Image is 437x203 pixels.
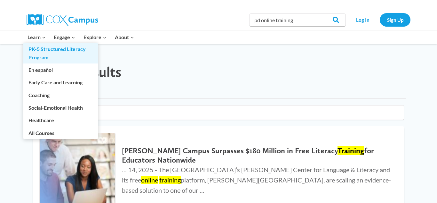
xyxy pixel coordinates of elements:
[50,30,80,44] button: Child menu of Engage
[23,127,98,139] a: All Courses
[23,30,138,44] nav: Primary Navigation
[122,146,391,165] h2: [PERSON_NAME] Campus Surpasses $180 Million in Free Literacy for Educators Nationwide
[23,114,98,126] a: Healthcare
[380,13,410,26] a: Sign Up
[23,43,98,63] a: PK-5 Structured Literacy Program
[27,14,98,26] img: Cox Campus
[349,13,410,26] nav: Secondary Navigation
[79,30,111,44] button: Child menu of Explore
[33,105,404,120] input: Search for...
[23,102,98,114] a: Social-Emotional Health
[23,30,50,44] button: Child menu of Learn
[159,176,181,184] mark: training
[338,146,364,155] mark: Training
[141,176,158,184] mark: online
[23,89,98,101] a: Coaching
[111,30,138,44] button: Child menu of About
[349,13,377,26] a: Log In
[122,166,391,194] span: … 14, 2025 - The [GEOGRAPHIC_DATA]’s [PERSON_NAME] Center for Language & Literacy and its free pl...
[250,13,346,26] input: Search Cox Campus
[23,76,98,89] a: Early Care and Learning
[23,64,98,76] a: En español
